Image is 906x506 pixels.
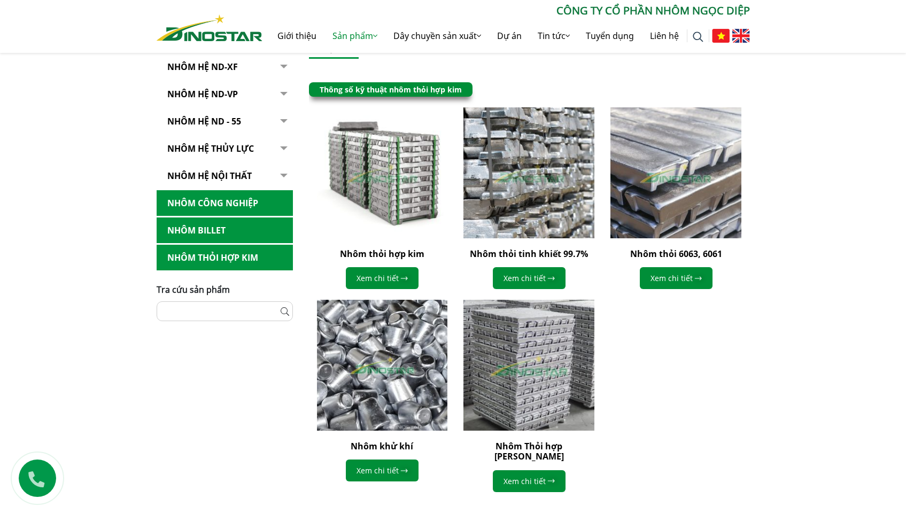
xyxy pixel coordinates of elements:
[346,460,419,481] a: Xem chi tiết
[157,136,293,162] a: Nhôm hệ thủy lực
[630,248,722,260] a: Nhôm thỏi 6063, 6061
[640,267,713,289] a: Xem chi tiết
[642,19,687,53] a: Liên hệ
[317,300,448,431] img: Nhôm khử khí
[157,284,230,295] span: Tra cứu sản phẩm
[470,248,588,260] a: Nhôm thỏi tinh khiết 99.7%
[493,267,566,289] a: Xem chi tiết
[320,84,462,95] a: Thông số kỹ thuật nhôm thỏi hợp kim
[712,29,730,43] img: Tiếng Việt
[157,163,293,189] a: Nhôm hệ nội thất
[317,107,448,238] img: Nhôm thỏi hợp kim
[157,14,262,41] img: Nhôm Dinostar
[489,19,530,53] a: Dự án
[157,217,293,244] a: Nhôm Billet
[269,19,324,53] a: Giới thiệu
[157,81,293,107] a: Nhôm Hệ ND-VP
[732,29,750,43] img: English
[157,108,293,135] a: NHÔM HỆ ND - 55
[340,248,424,260] a: Nhôm thỏi hợp kim
[610,107,741,238] img: Nhôm thỏi 6063, 6061
[157,190,293,216] a: Nhôm Công nghiệp
[493,470,566,492] a: Xem chi tiết
[157,54,293,80] a: Nhôm Hệ ND-XF
[457,293,601,437] img: Nhôm Thỏi hợp kim Silic
[385,19,489,53] a: Dây chuyền sản xuất
[346,267,419,289] a: Xem chi tiết
[494,440,564,462] a: Nhôm Thỏi hợp [PERSON_NAME]
[157,245,293,271] a: Nhôm Thỏi hợp kim
[324,19,385,53] a: Sản phẩm
[530,19,578,53] a: Tin tức
[351,440,413,452] a: Nhôm khử khí
[578,19,642,53] a: Tuyển dụng
[463,107,594,238] img: Nhôm thỏi tinh khiết 99.7%
[693,32,703,42] img: search
[262,3,750,19] p: CÔNG TY CỔ PHẦN NHÔM NGỌC DIỆP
